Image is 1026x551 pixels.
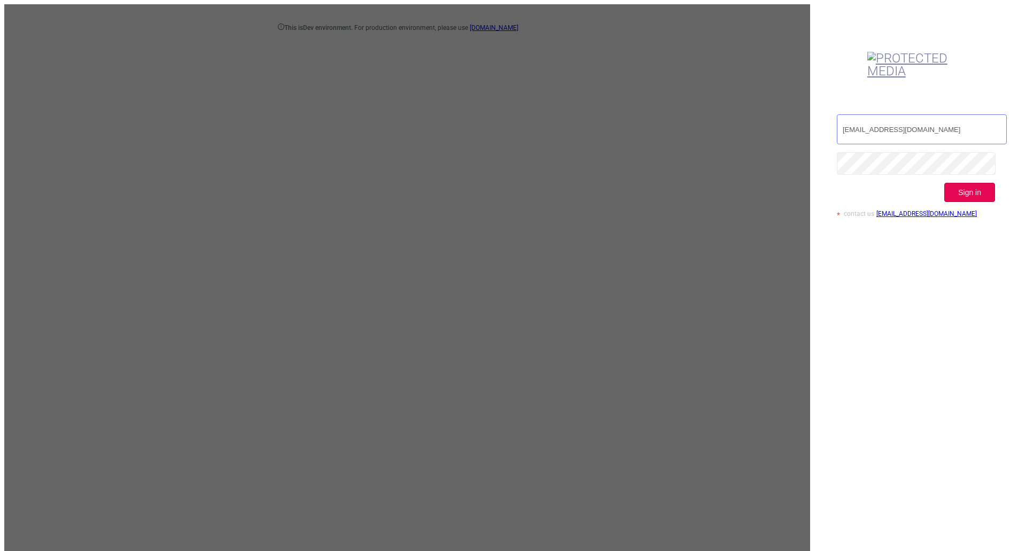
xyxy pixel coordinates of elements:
[876,210,977,218] a: [EMAIL_ADDRESS][DOMAIN_NAME]
[944,183,995,202] button: Sign in
[867,52,965,77] img: Protected Media
[844,210,874,218] span: contact us
[837,114,1007,144] input: Username
[958,188,981,197] span: Sign in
